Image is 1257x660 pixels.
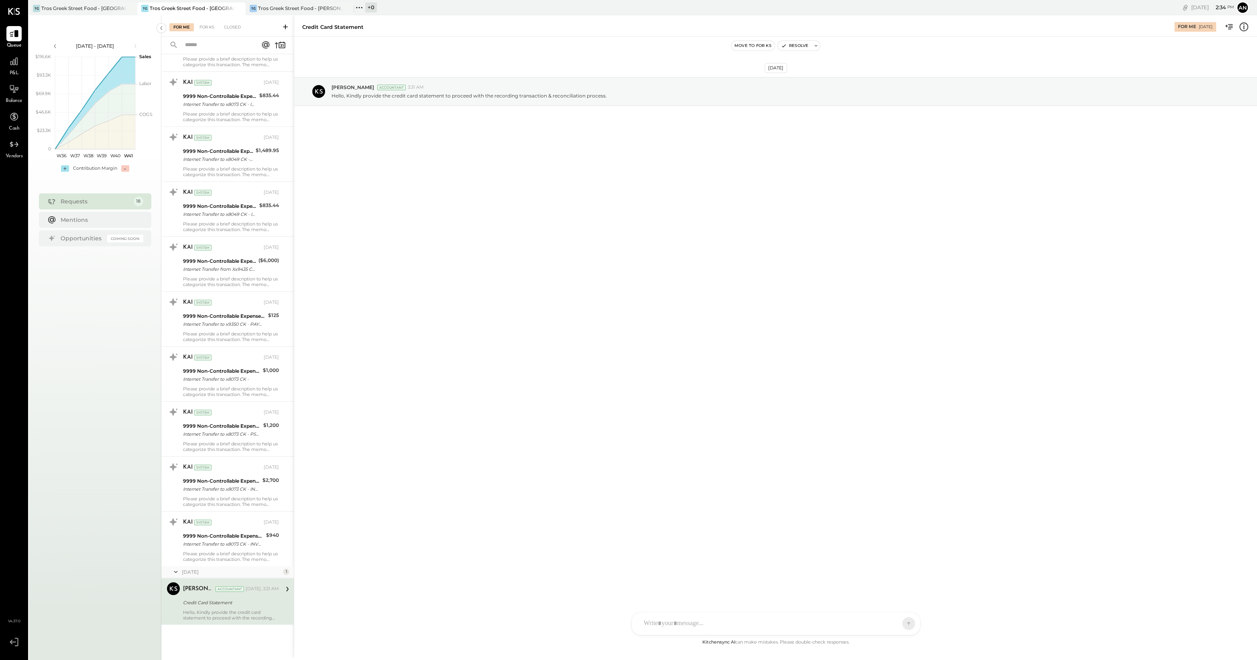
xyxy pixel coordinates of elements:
[61,216,139,224] div: Mentions
[83,153,93,158] text: W38
[183,551,279,562] div: Please provide a brief description to help us categorize this transaction. The memo might be help...
[731,41,775,51] button: Move to for ks
[195,23,218,31] div: For KS
[1191,4,1234,11] div: [DATE]
[1236,1,1249,14] button: An
[256,146,279,154] div: $1,489.95
[134,197,143,206] div: 18
[183,386,279,397] div: Please provide a brief description to help us categorize this transaction. The memo might be help...
[264,79,279,86] div: [DATE]
[7,42,22,49] span: Queue
[183,422,261,430] div: 9999 Non-Controllable Expenses:Other Income and Expenses:To Be Classified P&L
[150,5,234,12] div: Tros Greek Street Food - [GEOGRAPHIC_DATA]
[183,331,279,342] div: Please provide a brief description to help us categorize this transaction. The memo might be help...
[183,441,279,452] div: Please provide a brief description to help us categorize this transaction. The memo might be help...
[1178,24,1196,30] div: For Me
[183,210,257,218] div: Internet Transfer to x8049 CK - INVOICE 1062
[141,5,148,12] div: TG
[183,312,266,320] div: 9999 Non-Controllable Expenses:Other Income and Expenses:To Be Classified P&L
[183,257,256,265] div: 9999 Non-Controllable Expenses:Other Income and Expenses:To Be Classified P&L
[41,5,125,12] div: Tros Greek Street Food - [GEOGRAPHIC_DATA]
[183,100,257,108] div: Internet Transfer to x8073 CK - INVOICE 1240
[194,410,212,415] div: System
[183,609,279,621] div: Hello, Kindly provide the credit card statement to proceed with the recording transaction & recon...
[183,147,253,155] div: 9999 Non-Controllable Expenses:Other Income and Expenses:To Be Classified P&L
[1199,24,1212,30] div: [DATE]
[332,92,607,99] p: Hello, Kindly provide the credit card statement to proceed with the recording transaction & recon...
[36,91,51,96] text: $69.9K
[57,153,67,158] text: W36
[258,5,342,12] div: Tros Greek Street Food - [PERSON_NAME]
[139,54,151,59] text: Sales
[70,153,80,158] text: W37
[183,299,193,307] div: KAI
[1181,3,1189,12] div: copy link
[264,409,279,416] div: [DATE]
[194,190,212,195] div: System
[263,366,279,374] div: $1,000
[183,599,277,607] div: Credit Card Statement
[183,367,260,375] div: 9999 Non-Controllable Expenses:Other Income and Expenses:To Be Classified P&L
[33,5,40,12] div: TG
[264,244,279,251] div: [DATE]
[0,109,28,132] a: Cash
[183,375,260,383] div: Internet Transfer to x8073 CK -
[216,586,244,592] div: Accountant
[264,464,279,471] div: [DATE]
[194,245,212,250] div: System
[194,300,212,305] div: System
[61,197,130,205] div: Requests
[183,353,193,361] div: KAI
[0,54,28,77] a: P&L
[183,496,279,507] div: Please provide a brief description to help us categorize this transaction. The memo might be help...
[194,135,212,140] div: System
[6,97,22,105] span: Balance
[264,134,279,141] div: [DATE]
[259,91,279,100] div: $835.44
[61,165,69,172] div: +
[0,26,28,49] a: Queue
[110,153,120,158] text: W40
[35,54,51,59] text: $116.6K
[262,476,279,484] div: $2,700
[183,485,260,493] div: Internet Transfer to x8073 CK - INVOICE 1048
[377,85,406,90] div: Accountant
[37,128,51,133] text: $23.3K
[9,125,19,132] span: Cash
[266,531,279,539] div: $940
[124,153,133,158] text: W41
[183,202,257,210] div: 9999 Non-Controllable Expenses:Other Income and Expenses:To Be Classified P&L
[765,63,787,73] div: [DATE]
[220,23,245,31] div: Closed
[194,80,212,85] div: System
[183,430,261,438] div: Internet Transfer to x8073 CK - PSEG
[61,43,129,49] div: [DATE] - [DATE]
[183,518,193,526] div: KAI
[365,2,377,12] div: + 0
[183,532,264,540] div: 9999 Non-Controllable Expenses:Other Income and Expenses:To Be Classified P&L
[73,165,117,172] div: Contribution Margin
[183,276,279,287] div: Please provide a brief description to help us categorize this transaction. The memo might be help...
[107,235,143,242] div: Coming Soon
[10,70,19,77] span: P&L
[169,23,194,31] div: For Me
[121,165,129,172] div: -
[182,569,281,575] div: [DATE]
[259,201,279,209] div: $835.44
[183,320,266,328] div: Internet Transfer to x9350 CK - PAYMENT-LICENSE
[183,56,279,67] div: Please provide a brief description to help us categorize this transaction. The memo might be help...
[264,189,279,196] div: [DATE]
[6,153,23,160] span: Vendors
[263,421,279,429] div: $1,200
[183,79,193,87] div: KAI
[36,109,51,115] text: $46.6K
[302,23,364,31] div: Credit Card Statement
[283,569,289,575] div: 1
[97,153,107,158] text: W39
[139,81,151,86] text: Labor
[194,520,212,525] div: System
[183,265,256,273] div: Internet Transfer from Xx9435 CK - LOAN FOR SALES TAX
[264,299,279,306] div: [DATE]
[183,221,279,232] div: Please provide a brief description to help us categorize this transaction. The memo might be help...
[183,408,193,416] div: KAI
